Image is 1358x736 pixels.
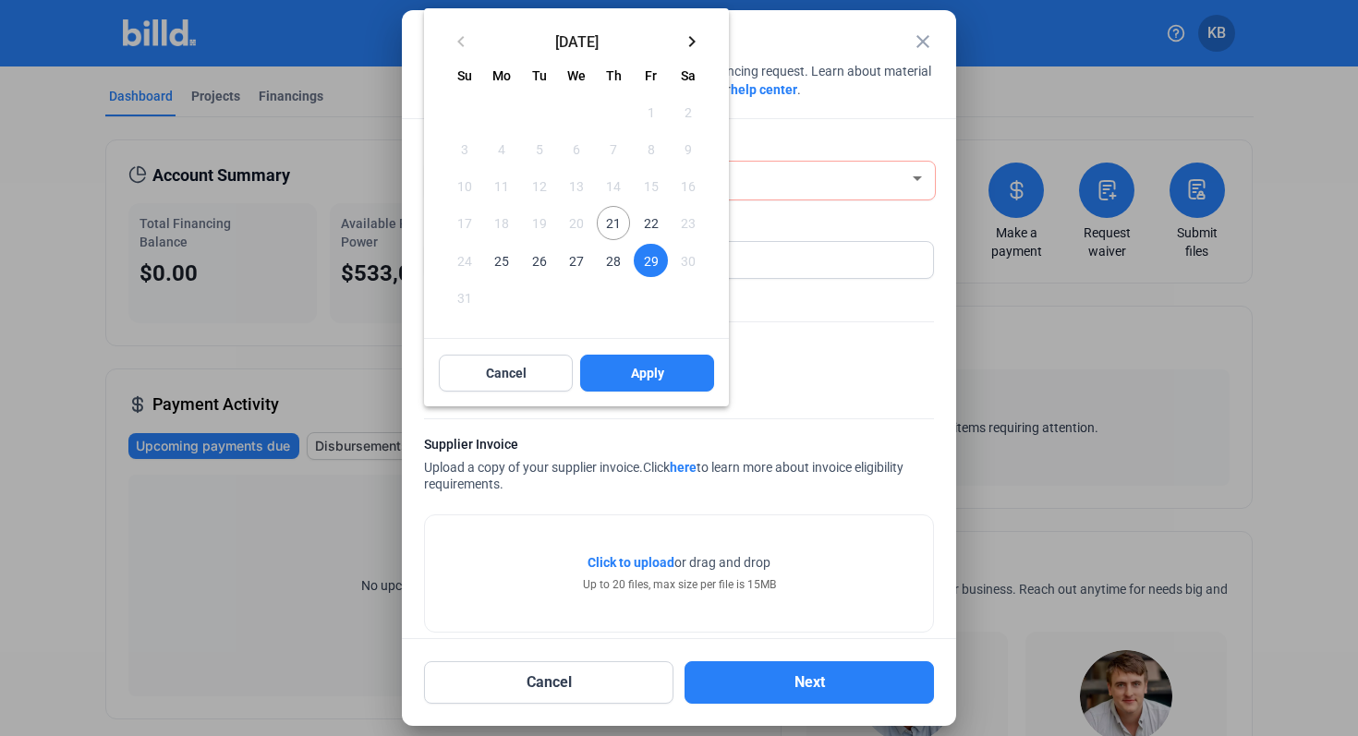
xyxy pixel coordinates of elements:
[448,169,481,202] span: 10
[595,167,632,204] button: August 14, 2025
[558,130,595,167] button: August 6, 2025
[595,204,632,241] button: August 21, 2025
[523,169,556,202] span: 12
[681,30,703,53] mat-icon: keyboard_arrow_right
[672,169,705,202] span: 16
[632,242,669,279] button: August 29, 2025
[595,130,632,167] button: August 7, 2025
[486,364,527,382] span: Cancel
[450,30,472,53] mat-icon: keyboard_arrow_left
[457,68,472,83] span: Su
[485,169,518,202] span: 11
[670,93,707,130] button: August 2, 2025
[634,169,667,202] span: 15
[521,167,558,204] button: August 12, 2025
[479,33,673,48] span: [DATE]
[483,130,520,167] button: August 4, 2025
[560,132,593,165] span: 6
[632,204,669,241] button: August 22, 2025
[670,204,707,241] button: August 23, 2025
[446,279,483,316] button: August 31, 2025
[632,93,669,130] button: August 1, 2025
[634,95,667,128] span: 1
[634,244,667,277] span: 29
[446,93,632,130] td: AUG
[672,95,705,128] span: 2
[448,206,481,239] span: 17
[597,132,630,165] span: 7
[523,206,556,239] span: 19
[560,206,593,239] span: 20
[532,68,547,83] span: Tu
[672,206,705,239] span: 23
[446,167,483,204] button: August 10, 2025
[672,244,705,277] span: 30
[597,206,630,239] span: 21
[448,281,481,314] span: 31
[597,169,630,202] span: 14
[485,206,518,239] span: 18
[485,132,518,165] span: 4
[523,132,556,165] span: 5
[448,244,481,277] span: 24
[670,242,707,279] button: August 30, 2025
[448,132,481,165] span: 3
[558,242,595,279] button: August 27, 2025
[634,132,667,165] span: 8
[634,206,667,239] span: 22
[521,242,558,279] button: August 26, 2025
[567,68,586,83] span: We
[595,242,632,279] button: August 28, 2025
[485,244,518,277] span: 25
[631,364,664,382] span: Apply
[558,167,595,204] button: August 13, 2025
[483,167,520,204] button: August 11, 2025
[645,68,657,83] span: Fr
[632,130,669,167] button: August 8, 2025
[446,130,483,167] button: August 3, 2025
[446,204,483,241] button: August 17, 2025
[580,355,714,392] button: Apply
[446,242,483,279] button: August 24, 2025
[560,169,593,202] span: 13
[521,204,558,241] button: August 19, 2025
[670,167,707,204] button: August 16, 2025
[560,244,593,277] span: 27
[523,244,556,277] span: 26
[681,68,696,83] span: Sa
[597,244,630,277] span: 28
[670,130,707,167] button: August 9, 2025
[632,167,669,204] button: August 15, 2025
[672,132,705,165] span: 9
[558,204,595,241] button: August 20, 2025
[483,242,520,279] button: August 25, 2025
[492,68,511,83] span: Mo
[439,355,573,392] button: Cancel
[521,130,558,167] button: August 5, 2025
[483,204,520,241] button: August 18, 2025
[606,68,622,83] span: Th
